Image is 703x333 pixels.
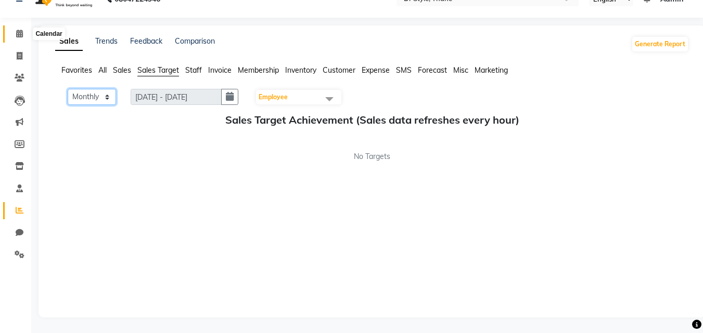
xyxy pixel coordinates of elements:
[137,65,179,75] span: Sales Target
[185,65,202,75] span: Staff
[632,37,688,51] button: Generate Report
[113,65,131,75] span: Sales
[285,65,316,75] span: Inventory
[475,65,508,75] span: Marketing
[323,65,355,75] span: Customer
[175,36,215,46] a: Comparison
[418,65,447,75] span: Forecast
[33,28,65,40] div: Calendar
[362,65,390,75] span: Expense
[95,36,118,46] a: Trends
[61,65,92,75] span: Favorites
[130,36,162,46] a: Feedback
[354,151,390,162] span: No Targets
[131,89,222,105] input: DD/MM/YYYY-DD/MM/YYYY
[453,65,468,75] span: Misc
[238,65,279,75] span: Membership
[208,65,232,75] span: Invoice
[63,114,681,126] h5: Sales Target Achievement (Sales data refreshes every hour)
[396,65,412,75] span: SMS
[98,65,107,75] span: All
[259,93,288,101] span: Employee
